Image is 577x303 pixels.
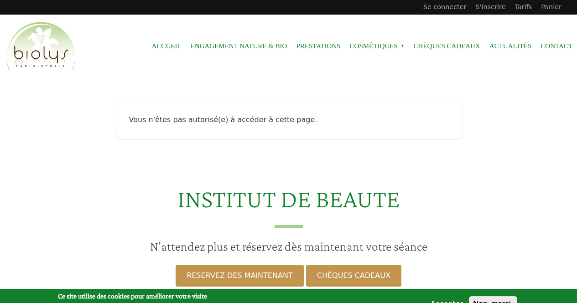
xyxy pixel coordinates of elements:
[489,36,532,56] a: Actualités
[414,36,480,56] a: Chèques cadeaux
[191,36,287,56] a: Engagement Nature & Bio
[129,114,448,125] div: Vous n'êtes pas autorisé(e) à accéder à cette page.
[541,36,572,56] a: Contact
[401,44,405,48] span: »
[296,36,340,56] a: Prestations
[5,239,572,254] h3: N’attendez plus et réservez dès maintenant votre séance
[306,265,401,287] a: CHÈQUES CADEAUX
[5,21,78,72] img: Accueil
[350,36,405,56] span: Cosmétiques
[5,184,572,228] h2: INSTITUT DE BEAUTE
[152,36,182,56] a: Accueil
[58,291,335,301] h2: Ce site utilise des cookies pour améliorer votre visite
[176,265,303,287] a: RESERVEZ DES MAINTENANT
